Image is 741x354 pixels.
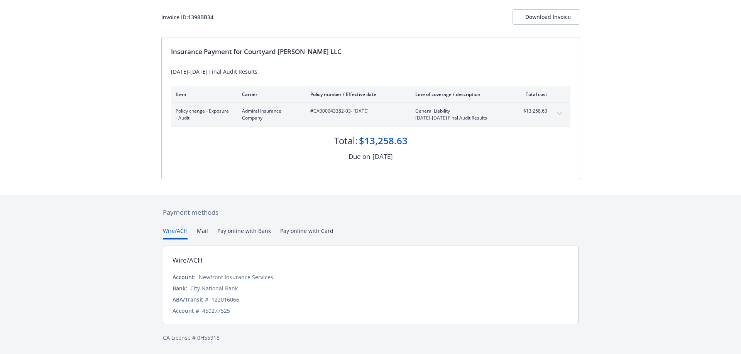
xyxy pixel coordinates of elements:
div: Line of coverage / description [415,91,506,98]
span: Admiral Insurance Company [242,108,298,121]
div: Bank: [173,284,187,292]
div: [DATE]-[DATE] Final Audit Results [171,67,570,76]
div: CA License # 0H55918 [163,334,579,342]
div: Policy number / Effective date [310,91,403,98]
div: Payment methods [163,207,579,217]
div: Invoice ID: 1398BB34 [161,13,213,21]
div: Wire/ACH [173,255,203,265]
div: ABA/Transit # [173,295,208,303]
div: Insurance Payment for Courtyard [PERSON_NAME] LLC [171,47,570,57]
span: General Liability [415,108,506,115]
button: Download Invoice [513,9,580,25]
div: City National Bank [190,284,238,292]
button: Pay online with Card [280,227,333,239]
div: Carrier [242,91,298,98]
div: Item [176,91,230,98]
div: [DATE] [372,152,393,162]
span: [DATE]-[DATE] Final Audit Results [415,115,506,121]
div: Total: [334,134,357,147]
div: Download Invoice [525,10,567,24]
div: Policy change - Exposure - AuditAdmiral Insurance Company#CA000043382-03- [DATE]General Liability... [171,103,570,126]
button: expand content [553,108,566,120]
div: Account # [173,307,199,315]
div: 122016066 [211,295,239,303]
button: Wire/ACH [163,227,188,239]
button: Mail [197,227,208,239]
div: $13,258.63 [359,134,408,147]
span: Policy change - Exposure - Audit [176,108,230,121]
span: $13,258.63 [518,108,547,115]
div: Total cost [518,91,547,98]
div: Account: [173,273,196,281]
span: #CA000043382-03 - [DATE] [310,108,403,115]
div: Due on [349,152,370,162]
span: General Liability[DATE]-[DATE] Final Audit Results [415,108,506,121]
div: 450277525 [202,307,230,315]
button: Pay online with Bank [217,227,271,239]
div: Newfront Insurance Services [199,273,273,281]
